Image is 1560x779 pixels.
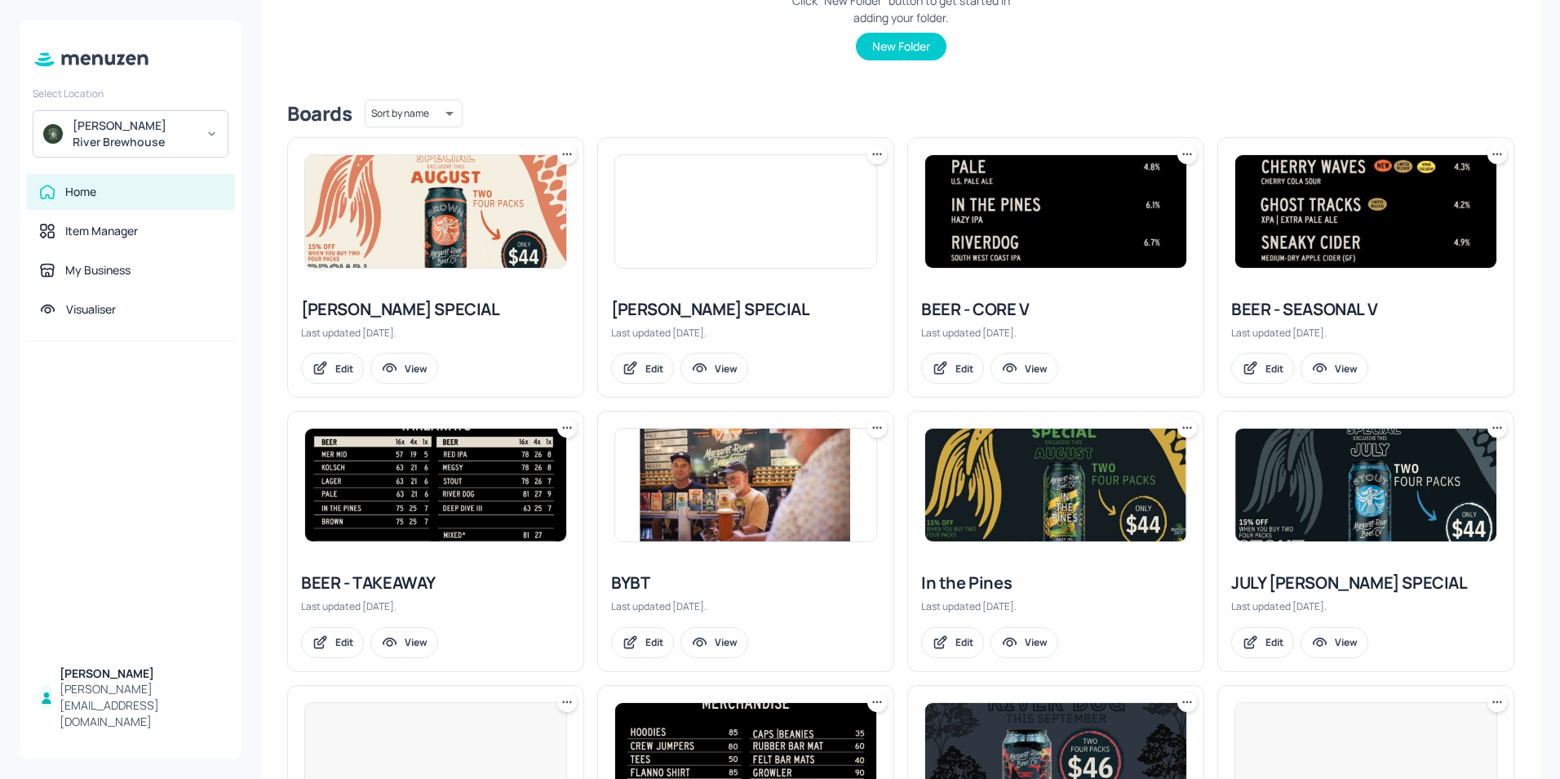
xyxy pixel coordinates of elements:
div: BYBT [611,572,880,594]
div: Last updated [DATE]. [1231,326,1500,340]
div: Last updated [DATE]. [301,326,570,340]
div: View [1335,362,1358,376]
div: Sort by name [365,97,463,130]
div: View [1335,635,1358,649]
div: Boards [287,100,352,127]
img: 2025-10-06-1759717094792mv8mjxjvuzk.jpeg [1235,155,1496,268]
div: Last updated [DATE]. [611,326,880,340]
div: Edit [955,362,973,376]
div: Item Manager [65,223,138,239]
div: [PERSON_NAME] SPECIAL [611,298,880,321]
img: 2025-09-18-175817119311724tzkil7yr4.jpeg [925,155,1186,268]
div: BEER - CORE V [921,298,1190,321]
div: View [715,362,738,376]
img: 2025-07-31-1753932503330mb52hyb8kid.jpeg [615,155,876,268]
div: [PERSON_NAME] River Brewhouse [73,118,196,150]
img: 2025-06-20-1750412964290gb9rwsz82rj.jpeg [615,429,876,541]
div: Last updated [DATE]. [921,326,1190,340]
div: [PERSON_NAME] [60,665,222,682]
img: 2025-08-08-1754636869565xt97kfw8in.jpeg [925,429,1186,541]
div: View [405,362,428,376]
div: Last updated [DATE]. [1231,599,1500,613]
div: Select Location [33,87,228,100]
div: Edit [955,635,973,649]
img: 2025-07-31-1753941019965yjfgcy6e0ip.jpeg [1235,429,1496,541]
div: [PERSON_NAME][EMAIL_ADDRESS][DOMAIN_NAME] [60,681,222,730]
img: 2025-10-03-17594918558867gxhwmjzxun.jpeg [305,429,566,541]
div: View [405,635,428,649]
div: Visualiser [66,301,116,318]
div: Last updated [DATE]. [301,599,570,613]
div: Edit [1265,635,1283,649]
div: Last updated [DATE]. [921,599,1190,613]
div: Edit [335,635,353,649]
div: JULY [PERSON_NAME] SPECIAL [1231,572,1500,594]
div: View [715,635,738,649]
div: View [1025,635,1048,649]
div: Edit [645,362,663,376]
div: Edit [335,362,353,376]
div: Last updated [DATE]. [611,599,880,613]
div: BEER - SEASONAL V [1231,298,1500,321]
div: Edit [645,635,663,649]
div: [PERSON_NAME] SPECIAL [301,298,570,321]
img: avatar [43,124,63,144]
div: BEER - TAKEAWAY [301,572,570,594]
div: Home [65,184,96,200]
div: In the Pines [921,572,1190,594]
img: 2025-07-31-17539335133699c1ts37pri5.jpeg [305,155,566,268]
div: Edit [1265,362,1283,376]
div: My Business [65,262,131,278]
button: New Folder [856,33,946,60]
div: View [1025,362,1048,376]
